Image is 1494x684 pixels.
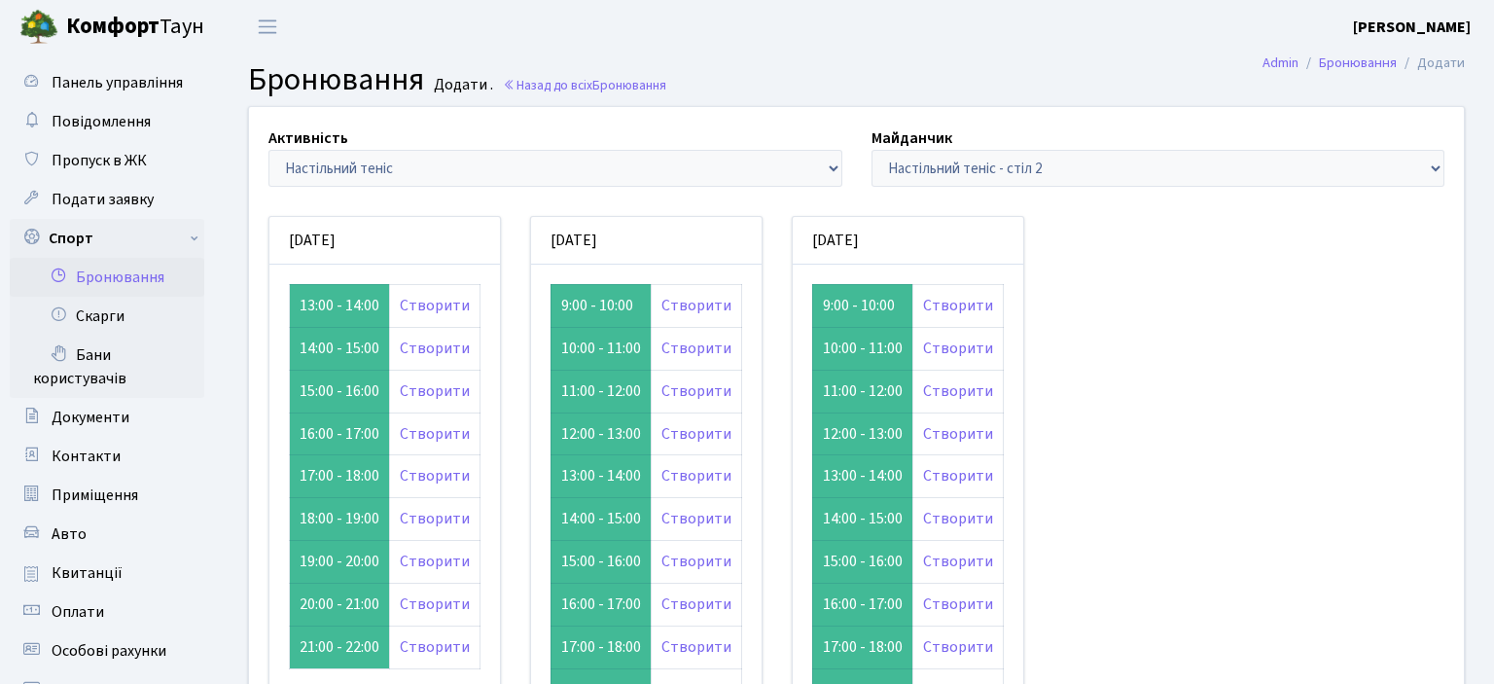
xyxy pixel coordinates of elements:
td: 10:00 - 11:00 [812,327,912,370]
td: 11:00 - 12:00 [551,370,651,413]
a: Пропуск в ЖК [10,141,204,180]
a: Створити [400,508,470,529]
span: Бронювання [592,76,666,94]
a: Створити [661,338,731,359]
span: Авто [52,523,87,545]
span: Особові рахунки [52,640,166,662]
td: 9:00 - 10:00 [551,284,651,327]
a: Спорт [10,219,204,258]
span: Приміщення [52,485,138,506]
a: Створити [400,423,470,445]
li: Додати [1397,53,1465,74]
a: Бронювання [10,258,204,297]
a: Створити [923,465,993,486]
b: Комфорт [66,11,160,42]
a: Оплати [10,593,204,631]
b: [PERSON_NAME] [1353,17,1471,38]
a: Бронювання [1319,53,1397,73]
a: Створити [661,551,731,572]
span: Пропуск в ЖК [52,150,147,171]
a: Створити [661,594,731,615]
a: Створити [923,423,993,445]
a: Створити [923,594,993,615]
span: Подати заявку [52,189,154,210]
td: 13:00 - 14:00 [290,284,390,327]
a: Створити [400,551,470,572]
div: [DATE] [269,217,500,265]
span: Бронювання [248,57,424,102]
label: Майданчик [871,126,952,150]
td: 16:00 - 17:00 [812,583,912,626]
a: Створити [923,508,993,529]
a: Створити [400,636,470,658]
a: Створити [661,380,731,402]
td: 21:00 - 22:00 [290,626,390,668]
td: 10:00 - 11:00 [551,327,651,370]
a: Створити [923,338,993,359]
div: [DATE] [531,217,762,265]
td: 15:00 - 16:00 [551,541,651,584]
a: Особові рахунки [10,631,204,670]
a: Назад до всіхБронювання [503,76,666,94]
a: Повідомлення [10,102,204,141]
a: Документи [10,398,204,437]
td: 15:00 - 16:00 [812,541,912,584]
span: Оплати [52,601,104,623]
img: logo.png [19,8,58,47]
span: Документи [52,407,129,428]
span: Контакти [52,446,121,467]
td: 13:00 - 14:00 [551,455,651,498]
td: 16:00 - 17:00 [551,583,651,626]
td: 14:00 - 15:00 [812,498,912,541]
span: Панель управління [52,72,183,93]
td: 18:00 - 19:00 [290,498,390,541]
a: Створити [923,551,993,572]
a: Квитанції [10,554,204,593]
a: Приміщення [10,476,204,515]
span: Таун [66,11,204,44]
a: Створити [661,465,731,486]
a: Створити [400,594,470,615]
td: 14:00 - 15:00 [290,327,390,370]
a: Створити [923,636,993,658]
td: 19:00 - 20:00 [290,541,390,584]
a: Подати заявку [10,180,204,219]
td: 11:00 - 12:00 [812,370,912,413]
nav: breadcrumb [1233,43,1494,84]
a: Авто [10,515,204,554]
td: 20:00 - 21:00 [290,583,390,626]
a: Створити [661,295,731,316]
td: 16:00 - 17:00 [290,413,390,455]
a: Admin [1263,53,1298,73]
a: Створити [661,508,731,529]
button: Переключити навігацію [243,11,292,43]
td: 12:00 - 13:00 [812,413,912,455]
td: 17:00 - 18:00 [290,455,390,498]
td: 15:00 - 16:00 [290,370,390,413]
label: Активність [268,126,348,150]
span: Квитанції [52,562,123,584]
a: Створити [661,636,731,658]
td: 9:00 - 10:00 [812,284,912,327]
a: Панель управління [10,63,204,102]
a: Створити [661,423,731,445]
a: Створити [400,295,470,316]
a: Контакти [10,437,204,476]
a: Створити [400,380,470,402]
span: Повідомлення [52,111,151,132]
a: Скарги [10,297,204,336]
small: Додати . [430,76,493,94]
td: 14:00 - 15:00 [551,498,651,541]
a: Створити [400,338,470,359]
td: 17:00 - 18:00 [812,626,912,668]
td: 13:00 - 14:00 [812,455,912,498]
a: Створити [923,295,993,316]
a: [PERSON_NAME] [1353,16,1471,39]
a: Створити [400,465,470,486]
td: 12:00 - 13:00 [551,413,651,455]
a: Створити [923,380,993,402]
td: 17:00 - 18:00 [551,626,651,668]
div: [DATE] [793,217,1023,265]
a: Бани користувачів [10,336,204,398]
